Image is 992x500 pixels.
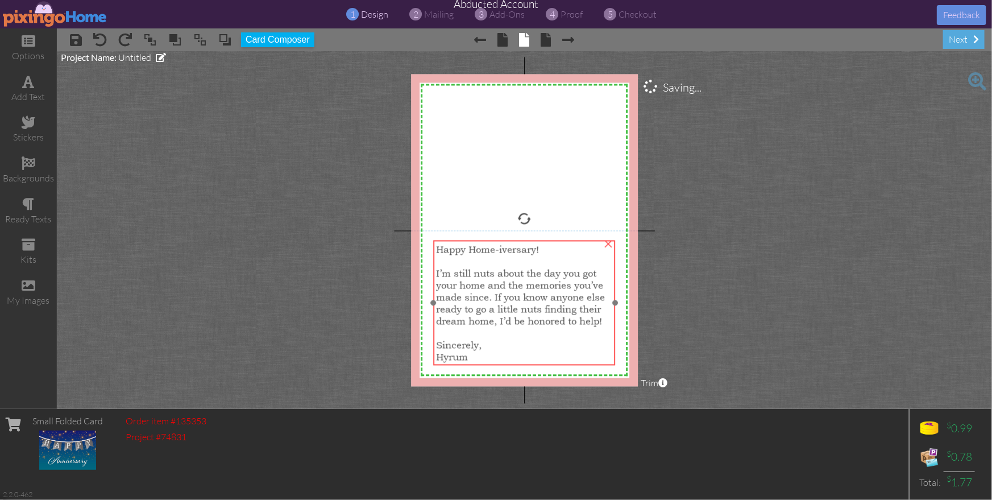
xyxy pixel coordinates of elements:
[918,418,941,440] img: points-icon.png
[362,9,389,20] span: design
[608,8,613,21] span: 5
[436,267,605,327] span: I’m still nuts about the day you got your home and the memories you’ve made since. If you know an...
[3,489,32,499] div: 2.2.0-462
[943,30,985,49] div: next
[436,351,468,363] span: Hyrum
[126,415,206,428] div: Order item #135353
[918,446,941,469] img: expense-icon.png
[350,8,355,21] span: 1
[561,9,583,20] span: proof
[944,443,975,472] td: 0.78
[61,52,117,63] span: Project Name:
[436,339,482,351] span: Sincerely,
[947,420,951,430] sup: $
[241,32,314,47] button: Card Composer
[413,8,418,21] span: 2
[915,472,944,493] td: Total:
[3,1,107,27] img: pixingo logo
[126,431,206,444] div: Project #74831
[619,9,657,20] span: checkout
[550,8,555,21] span: 4
[490,9,525,20] span: add-ons
[944,472,975,493] td: 1.77
[641,377,667,390] span: Trim
[118,52,151,63] span: Untitled
[947,449,951,458] sup: $
[599,234,617,252] div: ×
[39,431,96,470] img: 135352-1-1756950134246-5c1c8cbde4cd80a9-qa.jpg
[32,415,103,428] div: Small Folded Card
[937,5,986,25] button: Feedback
[947,474,951,484] sup: $
[944,415,975,443] td: 0.99
[479,8,484,21] span: 3
[425,9,454,20] span: mailing
[436,243,539,255] span: Happy Home-iversary!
